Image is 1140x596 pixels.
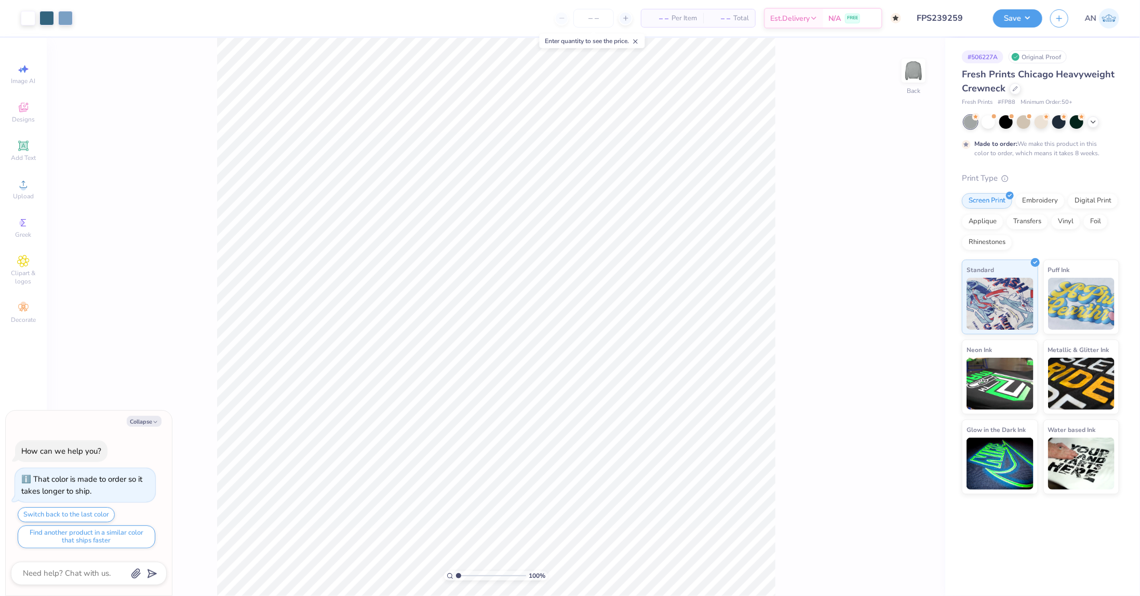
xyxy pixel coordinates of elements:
[1009,50,1067,63] div: Original Proof
[709,13,730,24] span: – –
[1051,214,1080,229] div: Vinyl
[127,416,162,427] button: Collapse
[1068,193,1118,209] div: Digital Print
[962,214,1003,229] div: Applique
[1015,193,1065,209] div: Embroidery
[1099,8,1119,29] img: Arlo Noche
[962,172,1119,184] div: Print Type
[540,34,645,48] div: Enter quantity to see the price.
[11,154,36,162] span: Add Text
[847,15,858,22] span: FREE
[18,507,115,522] button: Switch back to the last color
[529,571,545,580] span: 100 %
[1048,264,1070,275] span: Puff Ink
[1048,438,1115,490] img: Water based Ink
[967,358,1034,410] img: Neon Ink
[967,438,1034,490] img: Glow in the Dark Ink
[1048,424,1096,435] span: Water based Ink
[1007,214,1048,229] div: Transfers
[993,9,1042,28] button: Save
[907,86,920,96] div: Back
[1085,12,1096,24] span: AN
[11,316,36,324] span: Decorate
[828,13,841,24] span: N/A
[967,278,1034,330] img: Standard
[909,8,985,29] input: Untitled Design
[5,269,42,286] span: Clipart & logos
[648,13,668,24] span: – –
[974,140,1017,148] strong: Made to order:
[16,231,32,239] span: Greek
[998,98,1015,107] span: # FP88
[962,235,1012,250] div: Rhinestones
[1048,358,1115,410] img: Metallic & Glitter Ink
[1048,344,1109,355] span: Metallic & Glitter Ink
[21,446,101,456] div: How can we help you?
[967,344,992,355] span: Neon Ink
[672,13,697,24] span: Per Item
[1021,98,1072,107] span: Minimum Order: 50 +
[962,98,993,107] span: Fresh Prints
[974,139,1102,158] div: We make this product in this color to order, which means it takes 8 weeks.
[13,192,34,200] span: Upload
[967,264,994,275] span: Standard
[18,525,155,548] button: Find another product in a similar color that ships faster
[1048,278,1115,330] img: Puff Ink
[967,424,1026,435] span: Glow in the Dark Ink
[733,13,749,24] span: Total
[11,77,36,85] span: Image AI
[21,474,142,496] div: That color is made to order so it takes longer to ship.
[962,68,1115,94] span: Fresh Prints Chicago Heavyweight Crewneck
[962,50,1003,63] div: # 506227A
[573,9,614,28] input: – –
[1083,214,1108,229] div: Foil
[1085,8,1119,29] a: AN
[12,115,35,124] span: Designs
[770,13,810,24] span: Est. Delivery
[962,193,1012,209] div: Screen Print
[903,60,924,81] img: Back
